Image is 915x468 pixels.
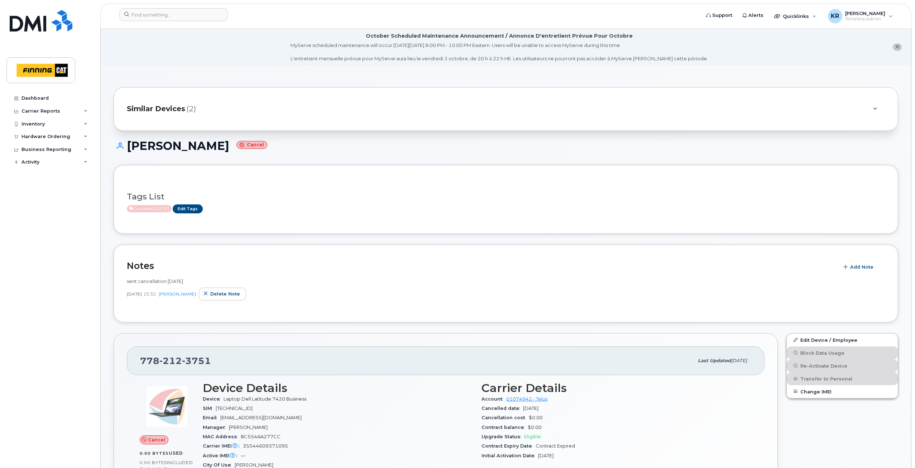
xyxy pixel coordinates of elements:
span: Laptop Dell Latitude 7420 Business [224,396,306,402]
button: Re-Activate Device [787,359,898,372]
button: Block Data Usage [787,346,898,359]
span: Contract Expired [536,443,575,449]
span: Carrier IMEI [203,443,243,449]
span: Cancel [148,436,165,443]
span: used [169,450,183,456]
span: Add Note [850,264,873,270]
span: [DATE] [523,406,538,411]
h3: Tags List [127,192,885,201]
span: Contract Expiry Date [482,443,536,449]
button: close notification [893,43,902,51]
span: Email [203,415,220,420]
span: Eligible [524,434,541,439]
span: $0.00 [529,415,543,420]
button: Change IMEI [787,385,898,398]
h3: Device Details [203,382,473,394]
span: Re-Activate Device [800,363,847,368]
span: [EMAIL_ADDRESS][DOMAIN_NAME] [220,415,302,420]
span: Account [482,396,506,402]
button: Delete note [199,288,246,301]
span: 8C554AA277CC [241,434,281,439]
span: Delete note [210,290,240,297]
h2: Notes [127,260,835,271]
span: Similar Devices [127,104,185,114]
span: 0.00 Bytes [140,451,169,456]
a: Edit Tags [173,204,203,213]
h1: [PERSON_NAME] [114,140,898,152]
span: 212 [159,355,182,366]
button: Transfer to Personal [787,372,898,385]
a: Edit Device / Employee [787,334,898,346]
span: SIM [203,406,216,411]
span: [DATE] [538,453,554,458]
span: Initial Activation Date [482,453,538,458]
small: Cancel [236,141,267,149]
span: — [241,453,245,458]
span: sent cancellation [DATE] [127,278,183,284]
a: 01074942 - Telus [506,396,547,402]
span: [DATE] [127,291,142,297]
span: Contract balance [482,425,528,430]
span: Upgrade Status [482,434,524,439]
span: Device [203,396,224,402]
a: [PERSON_NAME] [159,291,196,297]
iframe: Messenger Launcher [884,437,910,463]
span: $0.00 [528,425,542,430]
span: Last updated [698,358,731,363]
div: October Scheduled Maintenance Announcement / Annonce D'entretient Prévue Pour Octobre [366,32,633,40]
span: 778 [140,355,211,366]
span: [DATE] [731,358,747,363]
span: Cancelled date [482,406,523,411]
span: Cancellation cost [482,415,529,420]
span: 3751 [182,355,211,366]
span: 15:32 [143,291,156,297]
span: [TECHNICAL_ID] [216,406,253,411]
span: Manager [203,425,229,430]
span: [PERSON_NAME] [229,425,268,430]
button: Add Note [839,261,880,274]
span: [PERSON_NAME] [235,462,273,468]
span: City Of Use [203,462,235,468]
span: 35544609371095 [243,443,288,449]
span: Active [127,205,172,212]
span: Active IMEI [203,453,241,458]
span: 0.00 Bytes [140,460,167,465]
span: MAC Address [203,434,241,439]
div: MyServe scheduled maintenance will occur [DATE][DATE] 8:00 PM - 10:00 PM Eastern. Users will be u... [291,42,708,62]
img: image20231002-4137094-w7irqb.jpeg [145,385,188,428]
span: (2) [187,104,196,114]
h3: Carrier Details [482,382,752,394]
